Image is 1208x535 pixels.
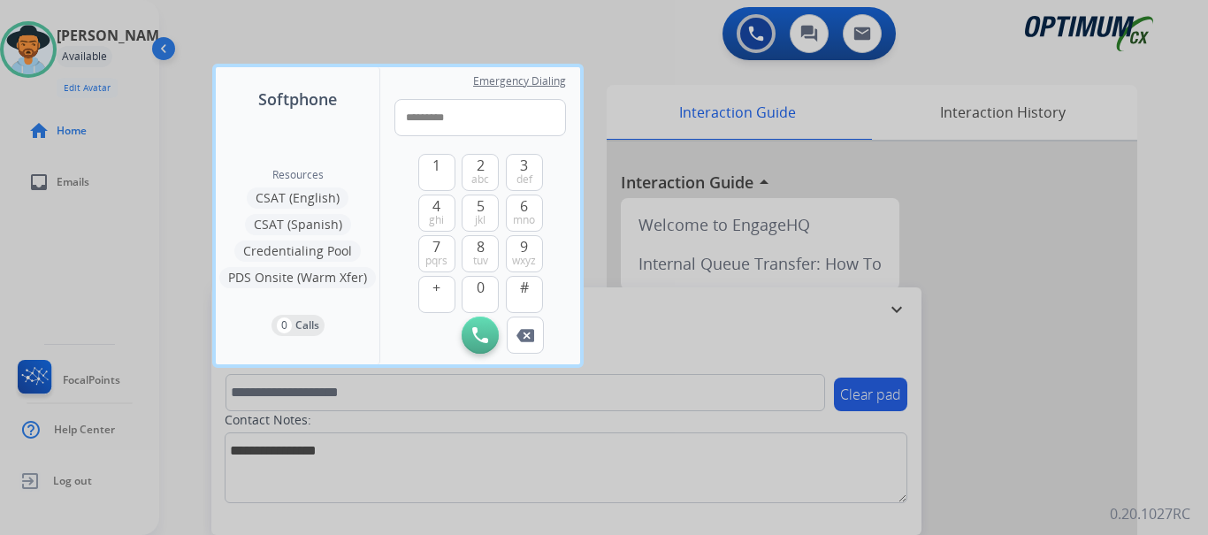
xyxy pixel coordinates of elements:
button: + [418,276,455,313]
button: # [506,276,543,313]
span: abc [471,172,489,187]
span: def [516,172,532,187]
span: 7 [432,236,440,257]
span: # [520,277,529,298]
img: call-button [516,329,534,342]
span: + [432,277,440,298]
span: wxyz [512,254,536,268]
span: 4 [432,195,440,217]
img: call-button [472,327,488,343]
span: tuv [473,254,488,268]
button: 3def [506,154,543,191]
span: 8 [477,236,485,257]
button: 1 [418,154,455,191]
span: ghi [429,213,444,227]
span: 3 [520,155,528,176]
span: 1 [432,155,440,176]
button: 2abc [462,154,499,191]
button: 0Calls [271,315,325,336]
button: 0 [462,276,499,313]
span: 2 [477,155,485,176]
button: 5jkl [462,195,499,232]
p: 0.20.1027RC [1110,503,1190,524]
button: 8tuv [462,235,499,272]
button: 9wxyz [506,235,543,272]
span: 6 [520,195,528,217]
span: 0 [477,277,485,298]
button: CSAT (Spanish) [245,214,351,235]
button: 4ghi [418,195,455,232]
span: pqrs [425,254,447,268]
button: 6mno [506,195,543,232]
span: 5 [477,195,485,217]
button: CSAT (English) [247,187,348,209]
button: 7pqrs [418,235,455,272]
p: Calls [295,317,319,333]
button: PDS Onsite (Warm Xfer) [219,267,376,288]
span: jkl [475,213,485,227]
p: 0 [277,317,292,333]
button: Credentialing Pool [234,241,361,262]
span: mno [513,213,535,227]
span: Emergency Dialing [473,74,566,88]
span: Softphone [258,87,337,111]
span: 9 [520,236,528,257]
span: Resources [272,168,324,182]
